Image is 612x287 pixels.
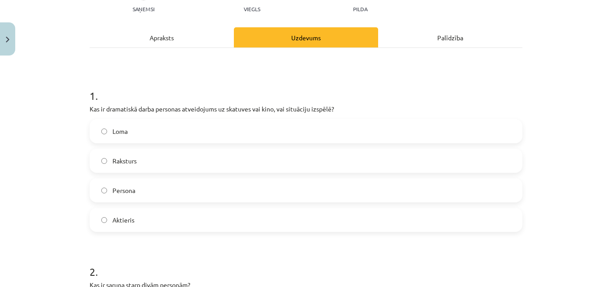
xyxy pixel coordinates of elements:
[112,156,137,166] span: Raksturs
[112,215,134,225] span: Aktieris
[90,104,522,114] p: Kas ir dramatiskā darba personas atveidojums uz skatuves vai kino, vai situāciju izspēlē?
[90,27,234,47] div: Apraksts
[101,158,107,164] input: Raksturs
[353,6,367,12] p: pilda
[101,188,107,193] input: Persona
[101,217,107,223] input: Aktieris
[90,74,522,102] h1: 1 .
[6,37,9,43] img: icon-close-lesson-0947bae3869378f0d4975bcd49f059093ad1ed9edebbc8119c70593378902aed.svg
[90,250,522,278] h1: 2 .
[112,127,128,136] span: Loma
[101,129,107,134] input: Loma
[378,27,522,47] div: Palīdzība
[112,186,135,195] span: Persona
[234,27,378,47] div: Uzdevums
[129,6,158,12] p: Saņemsi
[244,6,260,12] p: Viegls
